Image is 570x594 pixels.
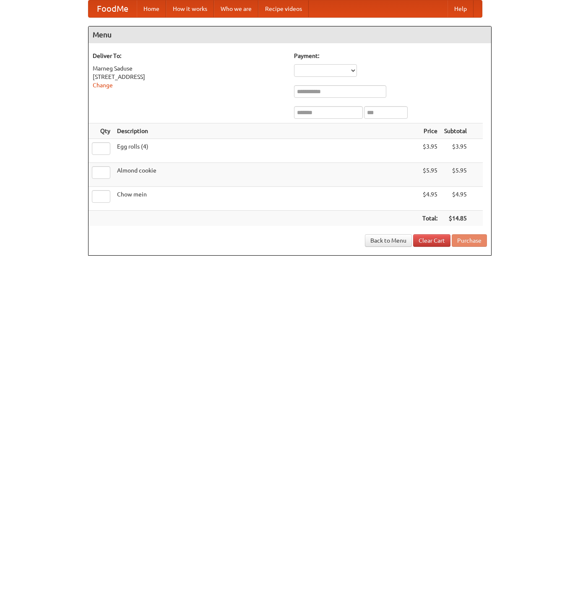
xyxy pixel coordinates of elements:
[419,211,441,226] th: Total:
[258,0,309,17] a: Recipe videos
[88,123,114,139] th: Qty
[93,82,113,89] a: Change
[214,0,258,17] a: Who we are
[93,52,286,60] h5: Deliver To:
[441,187,470,211] td: $4.95
[88,26,491,43] h4: Menu
[93,73,286,81] div: [STREET_ADDRESS]
[441,211,470,226] th: $14.85
[452,234,487,247] button: Purchase
[166,0,214,17] a: How it works
[419,187,441,211] td: $4.95
[441,123,470,139] th: Subtotal
[294,52,487,60] h5: Payment:
[88,0,137,17] a: FoodMe
[441,163,470,187] td: $5.95
[419,163,441,187] td: $5.95
[448,0,474,17] a: Help
[137,0,166,17] a: Home
[93,64,286,73] div: Marneg Saduse
[441,139,470,163] td: $3.95
[114,163,419,187] td: Almond cookie
[419,123,441,139] th: Price
[114,187,419,211] td: Chow mein
[413,234,450,247] a: Clear Cart
[114,139,419,163] td: Egg rolls (4)
[365,234,412,247] a: Back to Menu
[114,123,419,139] th: Description
[419,139,441,163] td: $3.95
